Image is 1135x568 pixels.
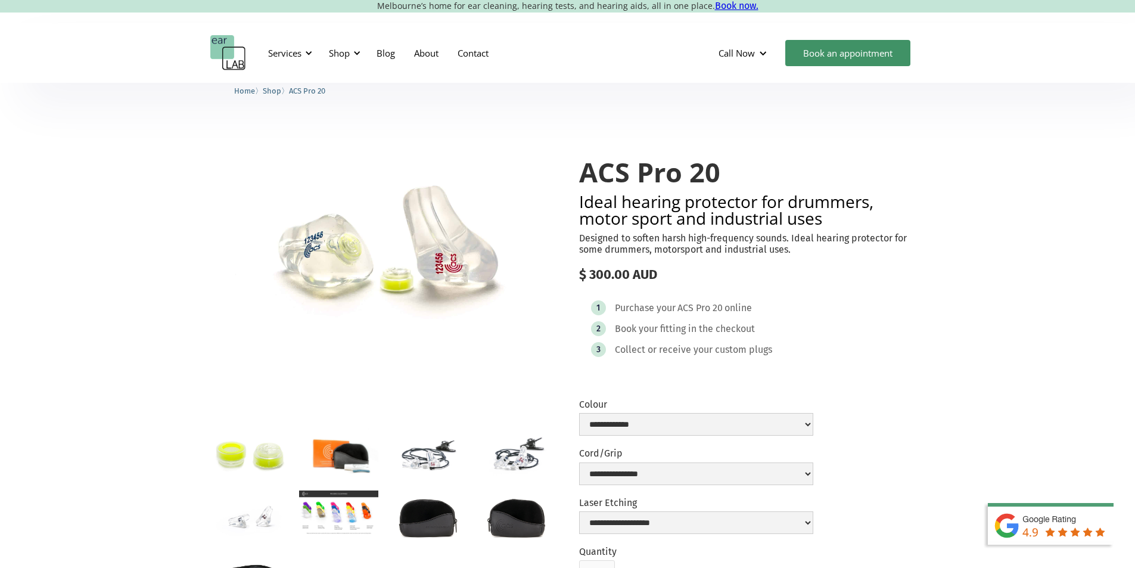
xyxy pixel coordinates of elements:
[210,428,290,480] a: open lightbox
[579,399,813,410] label: Colour
[263,85,289,97] li: 〉
[210,134,556,371] a: open lightbox
[210,491,290,543] a: open lightbox
[615,344,772,356] div: Collect or receive your custom plugs
[785,40,910,66] a: Book an appointment
[263,86,281,95] span: Shop
[234,85,263,97] li: 〉
[477,491,556,543] a: open lightbox
[234,85,255,96] a: Home
[579,497,813,508] label: Laser Etching
[719,47,755,59] div: Call Now
[677,302,723,314] div: ACS Pro 20
[210,134,556,371] img: ACS Pro 20
[579,546,617,557] label: Quantity
[289,86,325,95] span: ACS Pro 20
[579,157,925,187] h1: ACS Pro 20
[596,324,601,333] div: 2
[261,35,316,71] div: Services
[388,491,467,543] a: open lightbox
[579,448,813,459] label: Cord/Grip
[210,35,246,71] a: home
[322,35,364,71] div: Shop
[268,47,301,59] div: Services
[615,302,676,314] div: Purchase your
[724,302,752,314] div: online
[615,323,755,335] div: Book your fitting in the checkout
[596,303,600,312] div: 1
[709,35,779,71] div: Call Now
[329,47,350,59] div: Shop
[579,232,925,255] p: Designed to soften harsh high-frequency sounds. Ideal hearing protector for some drummers, motors...
[405,36,448,70] a: About
[596,345,601,354] div: 3
[367,36,405,70] a: Blog
[234,86,255,95] span: Home
[448,36,498,70] a: Contact
[299,428,378,481] a: open lightbox
[289,85,325,96] a: ACS Pro 20
[579,267,925,283] div: $ 300.00 AUD
[263,85,281,96] a: Shop
[477,428,556,480] a: open lightbox
[299,491,378,535] a: open lightbox
[579,193,925,226] h2: Ideal hearing protector for drummers, motor sport and industrial uses
[388,428,467,480] a: open lightbox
